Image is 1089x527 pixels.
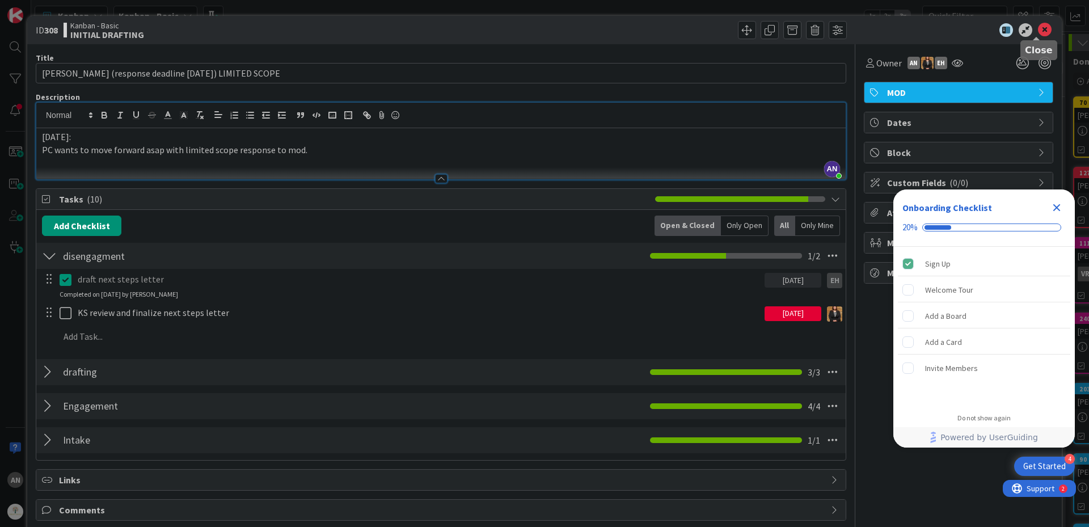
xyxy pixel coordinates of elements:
span: Support [24,2,52,15]
div: Do not show again [957,414,1011,423]
label: Title [36,53,54,63]
span: ( 10 ) [87,193,102,205]
div: Get Started [1023,461,1066,472]
div: Checklist Container [893,189,1075,448]
a: Powered by UserGuiding [899,427,1069,448]
p: [DATE]: [42,130,840,144]
b: INITIAL DRAFTING [70,30,144,39]
span: Mirrors [887,236,1032,250]
span: Tasks [59,192,649,206]
img: KS [827,306,842,322]
span: 1 / 1 [808,433,820,447]
div: Add a Card [925,335,962,349]
div: EH [827,273,842,288]
span: Attachments [887,206,1032,220]
p: draft next steps letter [78,273,760,286]
div: All [774,216,795,236]
input: Add Checklist... [59,430,314,450]
div: Sign Up is complete. [898,251,1070,276]
div: Add a Board [925,309,966,323]
span: ID [36,23,58,37]
span: Comments [59,503,825,517]
b: 308 [44,24,58,36]
span: MOD [887,86,1032,99]
p: KS review and finalize next steps letter [78,306,760,319]
img: KS [921,57,934,69]
span: AN [824,161,840,177]
div: EH [935,57,947,69]
span: Powered by UserGuiding [940,431,1038,444]
div: Welcome Tour [925,283,973,297]
span: Owner [876,56,902,70]
span: Description [36,92,80,102]
span: Block [887,146,1032,159]
div: Only Mine [795,216,840,236]
span: Custom Fields [887,176,1032,189]
span: 3 / 3 [808,365,820,379]
input: Add Checklist... [59,246,314,266]
div: 2 [59,5,62,14]
div: Checklist items [893,247,1075,406]
div: Open & Closed [655,216,721,236]
h5: Close [1025,45,1053,56]
div: Invite Members is incomplete. [898,356,1070,381]
div: Add a Board is incomplete. [898,303,1070,328]
input: Add Checklist... [59,396,314,416]
div: Invite Members [925,361,978,375]
span: ( 0/0 ) [949,177,968,188]
div: Add a Card is incomplete. [898,330,1070,355]
div: Open Get Started checklist, remaining modules: 4 [1014,457,1075,476]
span: Links [59,473,825,487]
div: Welcome Tour is incomplete. [898,277,1070,302]
div: [DATE] [765,306,821,321]
span: 4 / 4 [808,399,820,413]
span: Metrics [887,266,1032,280]
button: Add Checklist [42,216,121,236]
input: type card name here... [36,63,846,83]
div: Only Open [721,216,769,236]
div: Onboarding Checklist [902,201,992,214]
div: Checklist progress: 20% [902,222,1066,233]
span: 1 / 2 [808,249,820,263]
p: PC wants to move forward asap with limited scope response to mod. [42,144,840,157]
input: Add Checklist... [59,362,314,382]
div: Footer [893,427,1075,448]
div: Close Checklist [1048,199,1066,217]
span: Kanban - Basic [70,21,144,30]
div: 20% [902,222,918,233]
div: Sign Up [925,257,951,271]
div: AN [907,57,920,69]
div: Completed on [DATE] by [PERSON_NAME] [60,289,178,300]
span: Dates [887,116,1032,129]
div: [DATE] [765,273,821,288]
div: 4 [1065,454,1075,464]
